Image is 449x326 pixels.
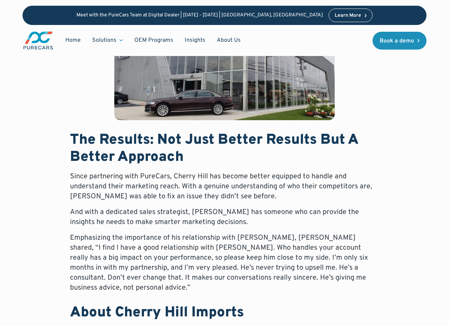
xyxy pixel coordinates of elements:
p: And with a dedicated sales strategist, [PERSON_NAME] has someone who can provide the insights he ... [70,207,379,227]
div: Solutions [86,34,129,47]
a: Home [60,34,86,47]
div: Learn More [335,13,361,18]
h2: About Cherry Hill Imports [70,304,379,321]
a: About Us [211,34,246,47]
div: Book a demo [380,38,414,44]
a: Book a demo [373,32,427,50]
img: audi-dealership [114,13,335,120]
a: Insights [179,34,211,47]
p: Meet with the PureCars Team at Digital Dealer | [DATE] - [DATE] | [GEOGRAPHIC_DATA], [GEOGRAPHIC_... [76,12,323,19]
p: Emphasizing the importance of his relationship with [PERSON_NAME], [PERSON_NAME] shared, “I find ... [70,233,379,293]
h2: The Results: Not Just Better Results But A Better Approach [70,132,379,166]
a: OEM Programs [129,34,179,47]
a: Learn More [329,9,373,22]
a: main [23,31,54,50]
p: Since partnering with PureCars, Cherry Hill has become better equipped to handle and understand t... [70,172,379,202]
img: purecars logo [23,31,54,50]
div: Solutions [92,36,116,44]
